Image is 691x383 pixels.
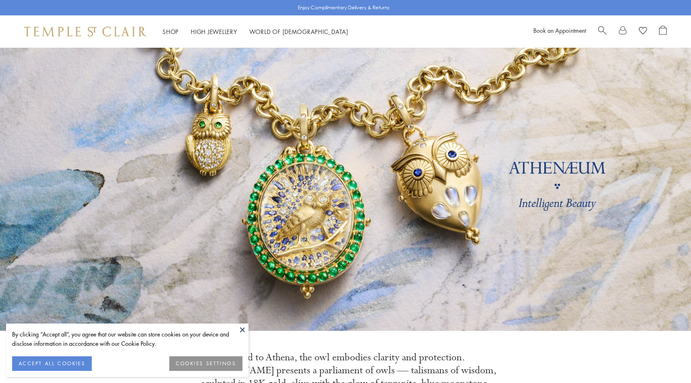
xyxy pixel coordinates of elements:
a: View Wishlist [639,25,647,38]
iframe: Gorgias live chat messenger [651,345,683,375]
a: ShopShop [162,28,179,36]
a: High JewelleryHigh Jewellery [191,28,237,36]
div: By clicking “Accept all”, you agree that our website can store cookies on your device and disclos... [12,330,242,348]
nav: Main navigation [162,27,348,37]
p: Enjoy Complimentary Delivery & Returns [298,4,390,12]
a: Open Shopping Bag [659,25,667,38]
img: Temple St. Clair [24,27,146,36]
button: ACCEPT ALL COOKIES [12,356,92,371]
a: Search [598,25,607,38]
a: World of [DEMOGRAPHIC_DATA]World of [DEMOGRAPHIC_DATA] [249,28,348,36]
button: COOKIES SETTINGS [169,356,242,371]
a: Book an Appointment [533,26,586,34]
